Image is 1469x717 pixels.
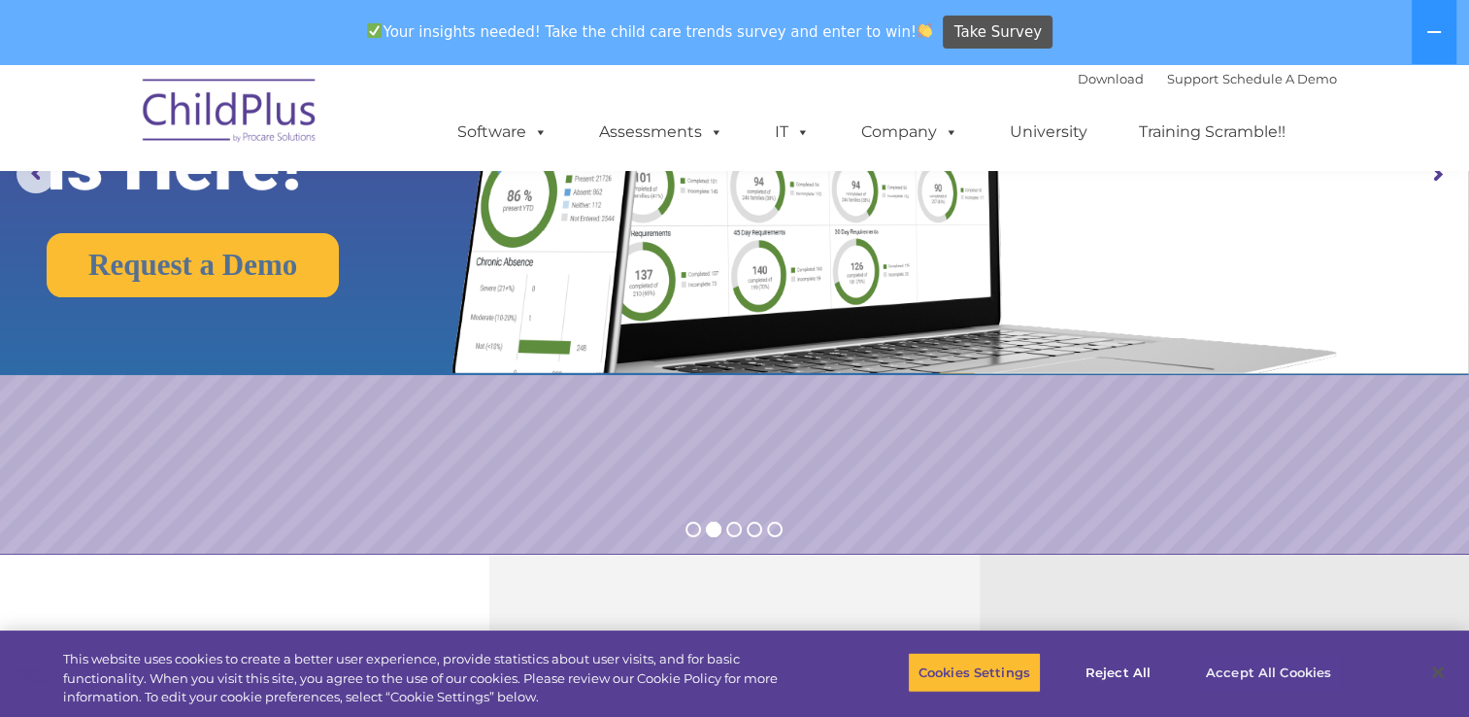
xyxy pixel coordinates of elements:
font: | [1078,71,1337,86]
button: Cookies Settings [908,652,1041,693]
img: ChildPlus by Procare Solutions [133,65,327,162]
a: Request a Demo [47,233,339,297]
a: Schedule A Demo [1222,71,1337,86]
a: Take Survey [943,16,1052,50]
a: IT [755,113,829,152]
a: Support [1167,71,1219,86]
a: Assessments [580,113,743,152]
a: Training Scramble!! [1119,113,1305,152]
span: Your insights needed! Take the child care trends survey and enter to win! [359,13,941,51]
span: Phone number [270,208,352,222]
a: Company [842,113,978,152]
div: This website uses cookies to create a better user experience, provide statistics about user visit... [63,650,808,707]
a: Download [1078,71,1144,86]
button: Close [1417,651,1459,694]
img: ✅ [367,23,382,38]
img: 👏 [918,23,932,38]
a: Software [438,113,567,152]
button: Reject All [1057,652,1179,693]
span: Last name [270,128,329,143]
span: Take Survey [954,16,1042,50]
a: University [990,113,1107,152]
button: Accept All Cookies [1195,652,1342,693]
